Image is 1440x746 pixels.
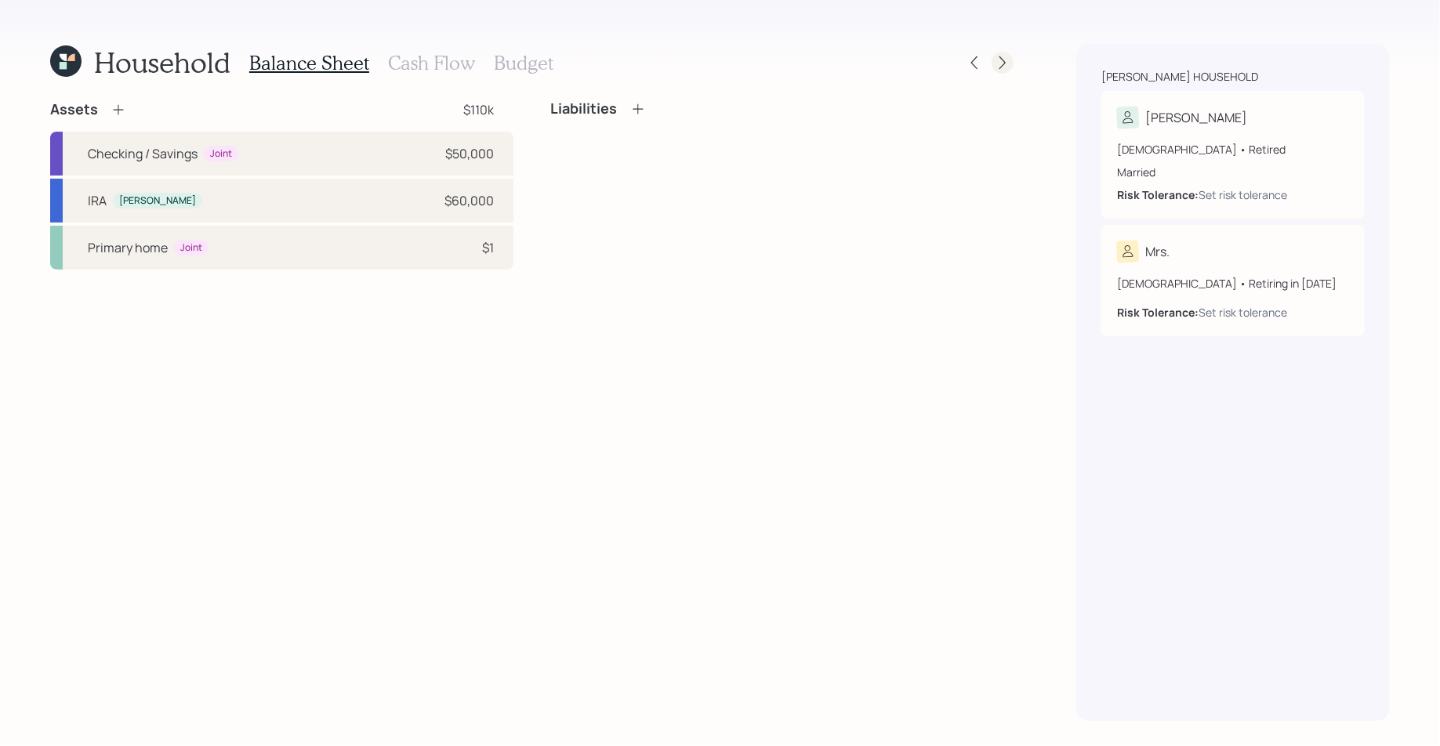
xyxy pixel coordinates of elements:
[1117,275,1349,292] div: [DEMOGRAPHIC_DATA] • Retiring in [DATE]
[446,144,495,163] div: $50,000
[1145,242,1170,261] div: Mrs.
[1117,187,1199,202] b: Risk Tolerance:
[88,238,168,257] div: Primary home
[1117,164,1349,180] div: Married
[1101,69,1258,85] div: [PERSON_NAME] household
[464,100,495,119] div: $110k
[1199,186,1287,203] div: Set risk tolerance
[1117,141,1349,158] div: [DEMOGRAPHIC_DATA] • Retired
[249,52,369,74] h3: Balance Sheet
[1145,108,1247,127] div: [PERSON_NAME]
[1117,305,1199,320] b: Risk Tolerance:
[50,101,98,118] h4: Assets
[119,194,196,208] div: [PERSON_NAME]
[445,191,495,210] div: $60,000
[210,147,232,161] div: Joint
[180,241,202,255] div: Joint
[551,100,618,118] h4: Liabilities
[388,52,475,74] h3: Cash Flow
[483,238,495,257] div: $1
[88,191,107,210] div: IRA
[94,45,230,79] h1: Household
[88,144,198,163] div: Checking / Savings
[1199,304,1287,320] div: Set risk tolerance
[494,52,553,74] h3: Budget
